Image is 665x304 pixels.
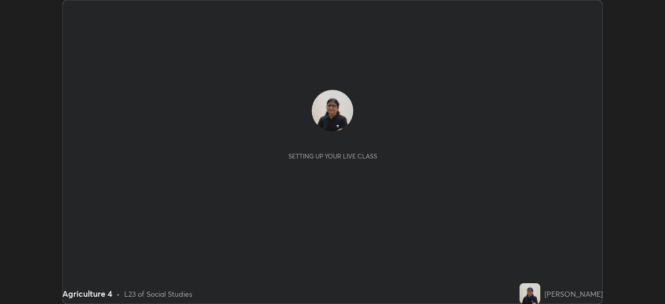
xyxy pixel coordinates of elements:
img: 7d1f9588fa604289beb23df1a9a09d2f.jpg [312,90,353,131]
div: [PERSON_NAME] [544,288,603,299]
div: • [116,288,120,299]
img: 7d1f9588fa604289beb23df1a9a09d2f.jpg [520,283,540,304]
div: L23 of Social Studies [124,288,192,299]
div: Agriculture 4 [62,287,112,300]
div: Setting up your live class [288,152,377,160]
